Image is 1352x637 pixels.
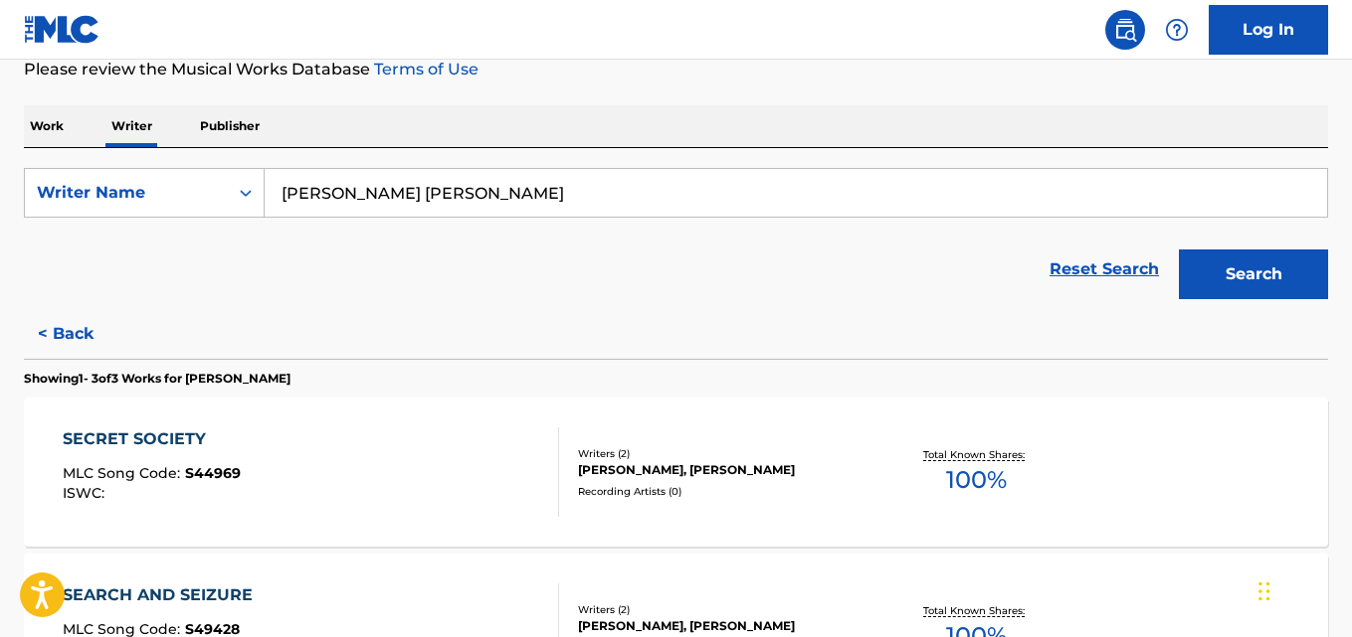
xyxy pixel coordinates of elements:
div: [PERSON_NAME], [PERSON_NAME] [578,617,869,635]
span: S44969 [185,464,241,482]
a: Terms of Use [370,60,479,79]
button: < Back [24,309,143,359]
img: help [1165,18,1189,42]
span: ISWC : [63,484,109,502]
a: SECRET SOCIETYMLC Song Code:S44969ISWC:Writers (2)[PERSON_NAME], [PERSON_NAME]Recording Artists (... [24,398,1328,547]
a: Reset Search [1040,247,1169,291]
div: Writers ( 2 ) [578,602,869,617]
div: SEARCH AND SEIZURE [63,583,263,607]
div: Drag [1258,561,1270,621]
span: 100 % [946,462,1007,498]
p: Please review the Musical Works Database [24,58,1328,81]
img: search [1113,18,1137,42]
p: Total Known Shares: [923,447,1030,462]
button: Search [1179,249,1328,299]
iframe: Chat Widget [1253,542,1352,637]
a: Log In [1209,5,1328,55]
div: Writer Name [37,181,216,205]
div: Recording Artists ( 0 ) [578,484,869,499]
p: Total Known Shares: [923,603,1030,618]
div: [PERSON_NAME], [PERSON_NAME] [578,461,869,479]
div: Writers ( 2 ) [578,446,869,461]
img: MLC Logo [24,15,100,44]
p: Showing 1 - 3 of 3 Works for [PERSON_NAME] [24,370,290,388]
p: Work [24,105,70,147]
span: MLC Song Code : [63,464,185,482]
a: Public Search [1105,10,1145,50]
div: SECRET SOCIETY [63,427,241,451]
div: Help [1157,10,1197,50]
form: Search Form [24,168,1328,309]
p: Writer [105,105,158,147]
p: Publisher [194,105,266,147]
